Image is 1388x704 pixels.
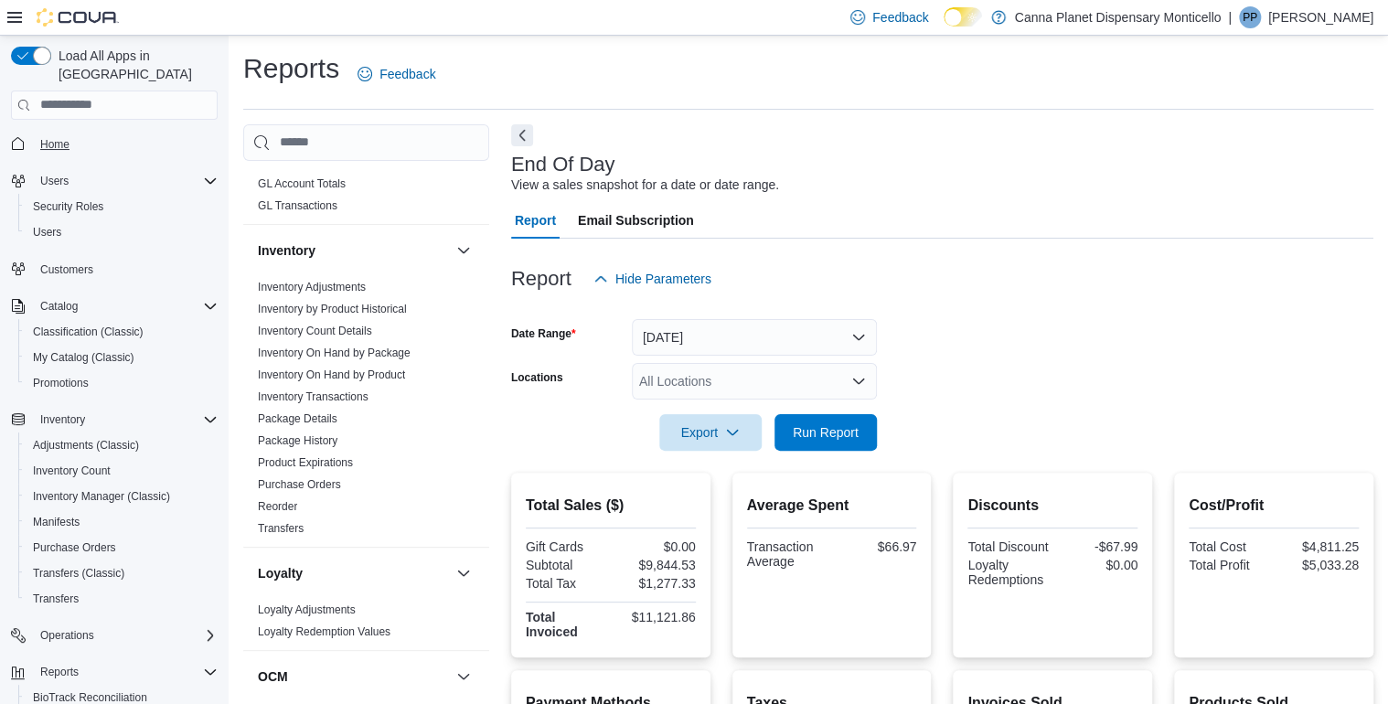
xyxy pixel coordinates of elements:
button: Hide Parameters [586,261,719,297]
span: Operations [40,628,94,643]
span: Loyalty Adjustments [258,603,356,617]
a: Transfers [258,522,304,535]
button: My Catalog (Classic) [18,345,225,370]
span: Reports [33,661,218,683]
span: Reorder [258,499,297,514]
span: Product Expirations [258,455,353,470]
span: Home [33,133,218,155]
span: Inventory Count [26,460,218,482]
div: $9,844.53 [614,558,696,572]
p: [PERSON_NAME] [1268,6,1373,28]
span: Adjustments (Classic) [33,438,139,453]
span: Security Roles [26,196,218,218]
span: Users [33,225,61,240]
a: Package History [258,434,337,447]
span: Feedback [872,8,928,27]
div: Subtotal [526,558,607,572]
span: Home [40,137,69,152]
div: View a sales snapshot for a date or date range. [511,176,779,195]
button: Inventory [258,241,449,260]
span: Inventory by Product Historical [258,302,407,316]
h3: Loyalty [258,564,303,582]
span: Operations [33,624,218,646]
span: My Catalog (Classic) [33,350,134,365]
div: $11,121.86 [614,610,696,624]
div: Inventory [243,276,489,547]
a: Inventory Adjustments [258,281,366,293]
span: Inventory Count Details [258,324,372,338]
button: Loyalty [258,564,449,582]
span: Transfers (Classic) [26,562,218,584]
div: $4,811.25 [1277,539,1359,554]
h3: End Of Day [511,154,615,176]
span: Inventory Manager (Classic) [33,489,170,504]
button: Inventory [453,240,475,261]
div: Transaction Average [747,539,828,569]
div: Loyalty Redemptions [967,558,1049,587]
button: Manifests [18,509,225,535]
a: Security Roles [26,196,111,218]
span: GL Transactions [258,198,337,213]
button: Classification (Classic) [18,319,225,345]
a: Manifests [26,511,87,533]
div: Finance [243,173,489,224]
div: -$67.99 [1056,539,1137,554]
span: Promotions [33,376,89,390]
a: Inventory On Hand by Product [258,368,405,381]
span: Export [670,414,751,451]
button: Transfers (Classic) [18,560,225,586]
span: Purchase Orders [258,477,341,492]
div: Parth Patel [1239,6,1261,28]
span: Classification (Classic) [33,325,144,339]
span: Package Details [258,411,337,426]
button: Transfers [18,586,225,612]
span: Run Report [793,423,859,442]
button: Run Report [774,414,877,451]
a: Promotions [26,372,96,394]
a: My Catalog (Classic) [26,347,142,368]
span: Users [33,170,218,192]
span: Reports [40,665,79,679]
span: Customers [33,258,218,281]
a: Transfers (Classic) [26,562,132,584]
span: Package History [258,433,337,448]
a: GL Account Totals [258,177,346,190]
h3: Inventory [258,241,315,260]
button: Promotions [18,370,225,396]
a: Inventory Count Details [258,325,372,337]
button: Security Roles [18,194,225,219]
h3: Report [511,268,571,290]
button: Inventory Count [18,458,225,484]
span: Loyalty Redemption Values [258,624,390,639]
span: PP [1243,6,1257,28]
div: Total Discount [967,539,1049,554]
button: Open list of options [851,374,866,389]
span: Inventory On Hand by Package [258,346,411,360]
button: Users [33,170,76,192]
a: Purchase Orders [26,537,123,559]
a: Purchase Orders [258,478,341,491]
a: Reorder [258,500,297,513]
a: Feedback [350,56,443,92]
input: Dark Mode [944,7,982,27]
div: $0.00 [614,539,696,554]
span: Email Subscription [578,202,694,239]
div: Total Tax [526,576,607,591]
button: Catalog [4,293,225,319]
a: Loyalty Redemption Values [258,625,390,638]
span: Purchase Orders [26,537,218,559]
span: Manifests [26,511,218,533]
span: Catalog [40,299,78,314]
button: Users [18,219,225,245]
img: Cova [37,8,119,27]
button: Export [659,414,762,451]
button: Purchase Orders [18,535,225,560]
button: Loyalty [453,562,475,584]
span: Classification (Classic) [26,321,218,343]
button: Reports [33,661,86,683]
a: Adjustments (Classic) [26,434,146,456]
a: Classification (Classic) [26,321,151,343]
button: Inventory Manager (Classic) [18,484,225,509]
h2: Total Sales ($) [526,495,696,517]
span: Transfers [26,588,218,610]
